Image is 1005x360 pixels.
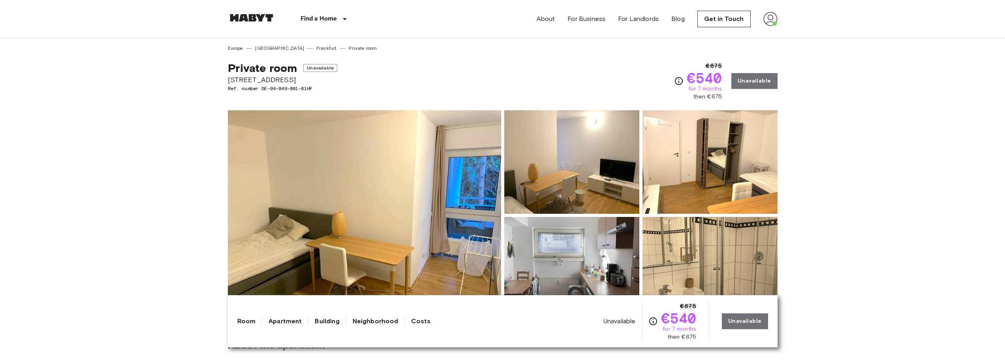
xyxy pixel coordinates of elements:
img: Picture of unit DE-04-049-001-01HF [504,110,639,214]
a: Get in Touch [697,11,751,27]
span: Private room [228,61,297,75]
img: Picture of unit DE-04-049-001-01HF [642,110,778,214]
a: Private room [349,45,377,52]
span: €675 [706,61,722,71]
span: €540 [661,311,696,325]
img: Habyt [228,14,275,22]
a: Frankfurt [316,45,336,52]
span: €675 [680,302,696,311]
span: Unavailable [303,64,337,72]
span: Ref. number DE-04-049-001-01HF [228,85,337,92]
a: About [537,14,555,24]
a: Blog [671,14,685,24]
a: Apartment [269,317,302,326]
a: Costs [411,317,430,326]
span: then €675 [693,93,722,101]
a: For Landlords [618,14,659,24]
span: for 7 months [663,325,696,333]
a: Europe [228,45,243,52]
a: For Business [567,14,605,24]
img: Picture of unit DE-04-049-001-01HF [504,217,639,320]
span: €540 [687,71,722,85]
img: avatar [763,12,778,26]
svg: Check cost overview for full price breakdown. Please note that discounts apply to new joiners onl... [674,76,684,86]
span: then €675 [668,333,696,341]
span: [STREET_ADDRESS] [228,75,337,85]
span: Unavailable [603,317,636,326]
img: Marketing picture of unit DE-04-049-001-01HF [228,110,501,320]
span: for 7 months [688,85,722,93]
p: Find a Home [301,14,337,24]
a: Room [237,317,256,326]
img: Picture of unit DE-04-049-001-01HF [642,217,778,320]
a: [GEOGRAPHIC_DATA] [255,45,304,52]
svg: Check cost overview for full price breakdown. Please note that discounts apply to new joiners onl... [648,317,658,326]
a: Building [315,317,339,326]
a: Neighborhood [353,317,398,326]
